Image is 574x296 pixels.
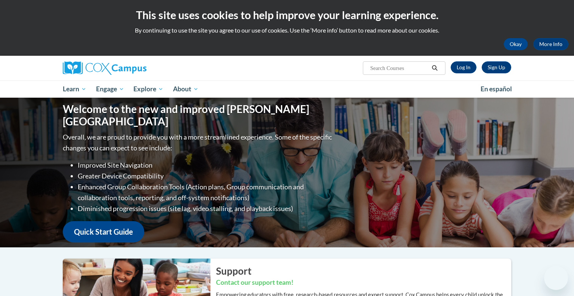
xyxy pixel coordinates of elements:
div: Main menu [52,80,522,98]
a: Cox Campus [63,61,205,75]
p: Overall, we are proud to provide you with a more streamlined experience. Some of the specific cha... [63,132,334,153]
a: More Info [533,38,568,50]
button: Search [429,64,441,73]
a: Explore [129,80,168,98]
i:  [432,65,438,71]
iframe: Button to launch messaging window [544,266,568,290]
span: Explore [133,85,163,94]
a: Engage [91,80,129,98]
a: Log In [451,61,476,73]
a: About [168,80,203,98]
li: Enhanced Group Collaboration Tools (Action plans, Group communication and collaboration tools, re... [78,181,334,203]
img: Cox Campus [63,61,146,75]
button: Okay [504,38,528,50]
a: Quick Start Guide [63,221,144,242]
li: Diminished progression issues (site lag, video stalling, and playback issues) [78,203,334,214]
span: Learn [63,85,86,94]
input: Search Courses [370,64,429,73]
h3: Contact our support team! [216,278,511,287]
h1: Welcome to the new and improved [PERSON_NAME][GEOGRAPHIC_DATA] [63,103,334,128]
a: En español [476,81,517,97]
span: About [173,85,198,94]
h2: Support [216,264,511,278]
span: Engage [96,85,124,94]
a: Learn [58,80,91,98]
li: Improved Site Navigation [78,160,334,171]
p: By continuing to use the site you agree to our use of cookies. Use the ‘More info’ button to read... [6,26,568,34]
li: Greater Device Compatibility [78,171,334,181]
h2: This site uses cookies to help improve your learning experience. [6,7,568,22]
span: En español [481,85,512,93]
a: Register [482,61,511,73]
